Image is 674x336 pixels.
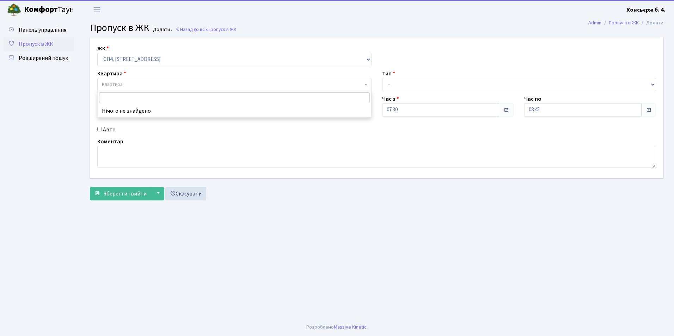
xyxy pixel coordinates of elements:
a: Розширений пошук [4,51,74,65]
label: Тип [382,69,395,78]
a: Пропуск в ЖК [609,19,639,26]
label: Авто [103,125,116,134]
label: Коментар [97,137,123,146]
label: Час з [382,95,399,103]
label: Квартира [97,69,126,78]
button: Зберегти і вийти [90,187,151,200]
span: Пропуск в ЖК [19,40,53,48]
img: logo.png [7,3,21,17]
a: Пропуск в ЖК [4,37,74,51]
b: Комфорт [24,4,58,15]
span: Пропуск в ЖК [90,21,149,35]
span: Розширений пошук [19,54,68,62]
a: Massive Kinetic [334,323,367,331]
span: Пропуск в ЖК [208,26,237,33]
a: Скасувати [165,187,206,200]
a: Admin [588,19,601,26]
div: Розроблено . [306,323,368,331]
li: Нічого не знайдено [98,105,371,117]
span: Зберегти і вийти [103,190,147,198]
li: Додати [639,19,663,27]
button: Переключити навігацію [88,4,106,15]
span: Панель управління [19,26,66,34]
label: Час по [524,95,541,103]
a: Назад до всіхПропуск в ЖК [175,26,237,33]
small: Додати . [152,27,172,33]
a: Панель управління [4,23,74,37]
nav: breadcrumb [578,15,674,30]
label: ЖК [97,44,109,53]
span: Квартира [102,81,123,88]
span: Таун [24,4,74,16]
a: Консьєрж б. 4. [626,6,666,14]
